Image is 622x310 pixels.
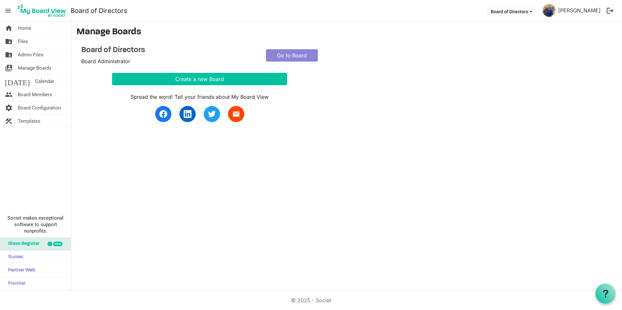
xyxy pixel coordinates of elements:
span: Societ makes exceptional software to support nonprofits. [3,215,68,234]
img: twitter.svg [208,110,216,118]
span: construction [5,115,13,128]
span: settings [5,101,13,114]
img: linkedin.svg [184,110,191,118]
span: Files [18,35,28,48]
span: [DATE] [5,75,30,88]
a: Board of Directors [71,4,127,17]
span: Home [18,22,31,35]
button: Create a new Board [112,73,287,85]
a: [PERSON_NAME] [556,4,603,17]
a: Go to Board [266,49,318,62]
span: people [5,88,13,101]
img: facebook.svg [159,110,167,118]
a: email [228,106,244,122]
span: Board Configuration [18,101,61,114]
span: Sumac [5,251,23,264]
span: Calendar [35,75,54,88]
span: Templates [18,115,40,128]
span: switch_account [5,62,13,75]
span: Partner Web [5,264,35,277]
span: email [232,110,240,118]
span: Board Members [18,88,52,101]
button: Board of Directors dropdownbutton [487,7,536,16]
span: Admin Files [18,48,43,61]
span: Frontier [5,277,26,290]
span: home [5,22,13,35]
span: Glass Register [5,237,40,250]
a: Board of Directors [81,46,256,55]
div: Spread the word! Tell your friends about My Board View [112,93,287,101]
a: My Board View Logo [16,3,71,19]
span: Board Administrator [81,58,130,64]
a: © 2025 - Societ [291,297,331,304]
img: RCMYfa6WYF_SWPGpWuFwaEN0HoQ3wreZDXB3ydiAXvhpPXUPRTI6iq4pjJJ5NTxRwomFgUcrmQ3VQM3weXg-QQ_thumb.png [543,4,556,17]
span: menu [2,5,14,17]
h3: Manage Boards [76,27,617,38]
span: folder_shared [5,35,13,48]
div: new [53,242,63,246]
span: Manage Boards [18,62,52,75]
img: My Board View Logo [16,3,68,19]
button: logout [603,4,617,17]
span: folder_shared [5,48,13,61]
